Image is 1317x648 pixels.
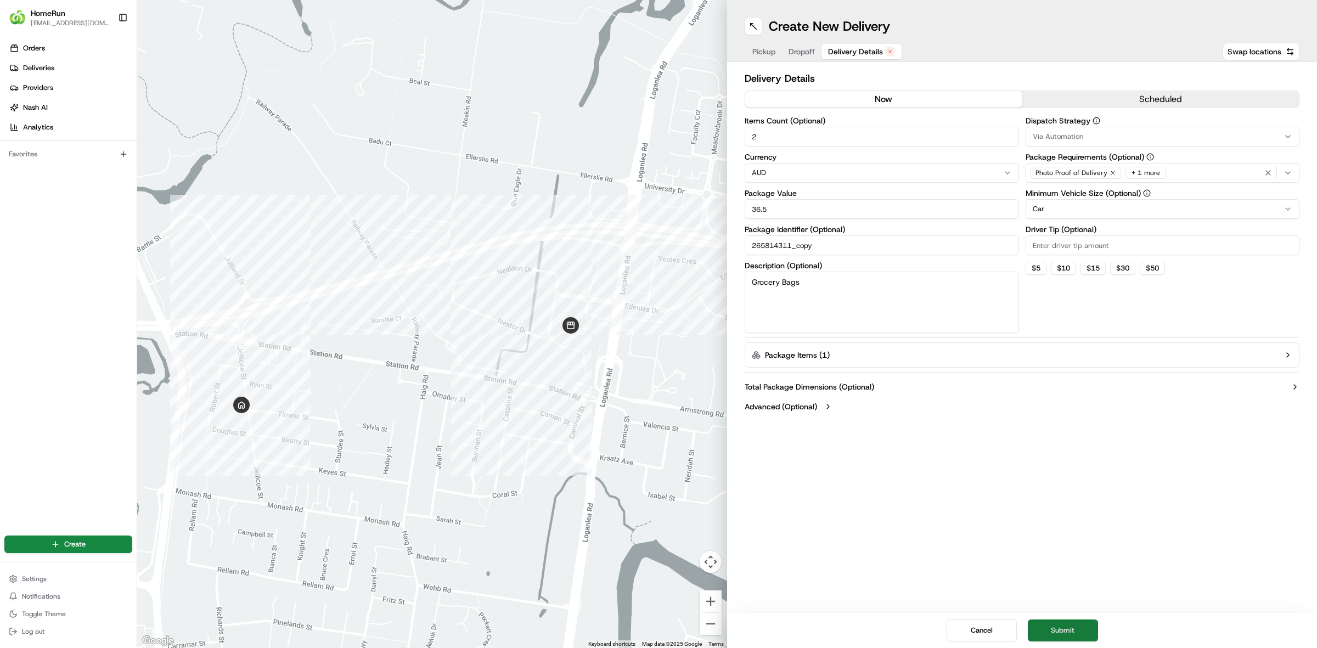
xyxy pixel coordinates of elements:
[4,589,132,604] button: Notifications
[642,641,702,647] span: Map data ©2025 Google
[1228,46,1281,57] span: Swap locations
[23,103,48,112] span: Nash AI
[588,640,635,648] button: Keyboard shortcuts
[708,641,724,647] a: Terms (opens in new tab)
[1051,262,1076,275] button: $10
[4,59,137,77] a: Deliveries
[4,4,114,31] button: HomeRunHomeRun[EMAIL_ADDRESS][DOMAIN_NAME]
[1026,153,1300,161] label: Package Requirements (Optional)
[4,606,132,622] button: Toggle Theme
[745,262,1019,269] label: Description (Optional)
[947,619,1017,641] button: Cancel
[1110,262,1135,275] button: $30
[745,342,1299,368] button: Package Items (1)
[4,571,132,587] button: Settings
[745,71,1299,86] h2: Delivery Details
[1223,43,1299,60] button: Swap locations
[745,153,1019,161] label: Currency
[4,119,137,136] a: Analytics
[745,117,1019,125] label: Items Count (Optional)
[700,613,722,635] button: Zoom out
[4,145,132,163] div: Favorites
[1028,619,1098,641] button: Submit
[22,627,44,636] span: Log out
[23,63,54,73] span: Deliveries
[745,91,1022,108] button: now
[31,8,65,19] button: HomeRun
[1035,168,1107,177] span: Photo Proof of Delivery
[1026,262,1046,275] button: $5
[1093,117,1100,125] button: Dispatch Strategy
[1125,167,1166,179] div: + 1 more
[4,99,137,116] a: Nash AI
[745,381,1299,392] button: Total Package Dimensions (Optional)
[769,18,890,35] h1: Create New Delivery
[1026,235,1300,255] input: Enter driver tip amount
[23,83,53,93] span: Providers
[140,634,176,648] a: Open this area in Google Maps (opens a new window)
[745,272,1019,333] textarea: Grocery Bags
[4,40,137,57] a: Orders
[745,401,817,412] label: Advanced (Optional)
[828,46,883,57] span: Delivery Details
[752,46,775,57] span: Pickup
[23,122,53,132] span: Analytics
[4,79,137,97] a: Providers
[789,46,815,57] span: Dropoff
[700,551,722,573] button: Map camera controls
[745,127,1019,146] input: Enter number of items
[1033,132,1083,142] span: Via Automation
[745,226,1019,233] label: Package Identifier (Optional)
[1143,189,1151,197] button: Minimum Vehicle Size (Optional)
[1026,226,1300,233] label: Driver Tip (Optional)
[1026,117,1300,125] label: Dispatch Strategy
[745,381,874,392] label: Total Package Dimensions (Optional)
[1026,127,1300,146] button: Via Automation
[765,350,830,360] label: Package Items ( 1 )
[31,19,109,27] button: [EMAIL_ADDRESS][DOMAIN_NAME]
[22,610,66,618] span: Toggle Theme
[64,539,86,549] span: Create
[22,574,47,583] span: Settings
[4,536,132,553] button: Create
[1026,189,1300,197] label: Minimum Vehicle Size (Optional)
[745,199,1019,219] input: Enter package value
[1026,163,1300,183] button: Photo Proof of Delivery+ 1 more
[23,43,45,53] span: Orders
[700,590,722,612] button: Zoom in
[745,401,1299,412] button: Advanced (Optional)
[745,189,1019,197] label: Package Value
[1022,91,1299,108] button: scheduled
[4,624,132,639] button: Log out
[745,235,1019,255] input: Enter package identifier
[22,592,60,601] span: Notifications
[1080,262,1106,275] button: $15
[9,9,26,26] img: HomeRun
[1146,153,1154,161] button: Package Requirements (Optional)
[1140,262,1165,275] button: $50
[140,634,176,648] img: Google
